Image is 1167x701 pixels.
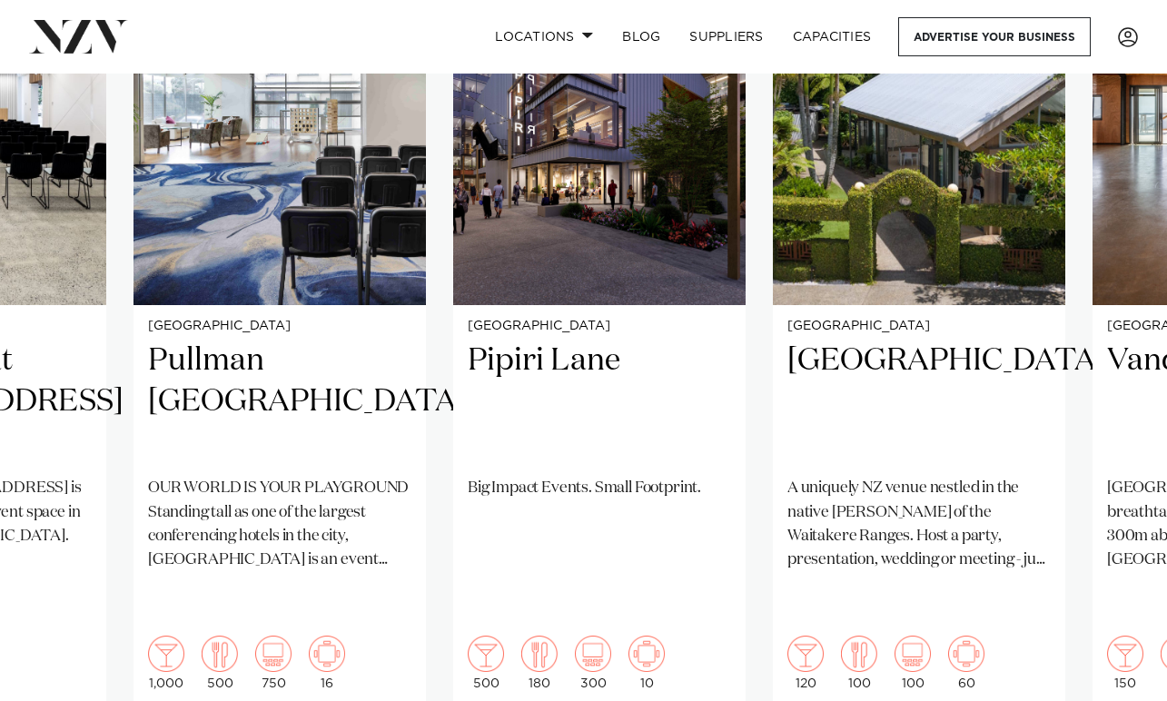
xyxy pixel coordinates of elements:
img: dining.png [202,636,238,672]
div: 500 [202,636,238,690]
img: cocktail.png [148,636,184,672]
div: 150 [1107,636,1143,690]
p: A uniquely NZ venue nestled in the native [PERSON_NAME] of the Waitakere Ranges. Host a party, pr... [787,477,1051,572]
div: 180 [521,636,558,690]
a: Locations [480,17,608,56]
small: [GEOGRAPHIC_DATA] [787,320,1051,333]
img: meeting.png [948,636,984,672]
div: 10 [628,636,665,690]
img: theatre.png [895,636,931,672]
div: 120 [787,636,824,690]
img: meeting.png [628,636,665,672]
a: Capacities [778,17,886,56]
small: [GEOGRAPHIC_DATA] [468,320,731,333]
h2: [GEOGRAPHIC_DATA] [787,341,1051,463]
img: cocktail.png [787,636,824,672]
div: 750 [255,636,292,690]
div: 300 [575,636,611,690]
a: Advertise your business [898,17,1091,56]
div: 16 [309,636,345,690]
div: 100 [841,636,877,690]
div: 60 [948,636,984,690]
img: cocktail.png [1107,636,1143,672]
div: 1,000 [148,636,184,690]
img: meeting.png [309,636,345,672]
img: dining.png [841,636,877,672]
img: cocktail.png [468,636,504,672]
h2: Pullman [GEOGRAPHIC_DATA] [148,341,411,463]
p: OUR WORLD IS YOUR PLAYGROUND Standing tall as one of the largest conferencing hotels in the city,... [148,477,411,572]
p: Big Impact Events. Small Footprint. [468,477,731,500]
img: dining.png [521,636,558,672]
img: theatre.png [575,636,611,672]
img: theatre.png [255,636,292,672]
div: 100 [895,636,931,690]
img: nzv-logo.png [29,20,128,53]
div: 500 [468,636,504,690]
a: BLOG [608,17,675,56]
small: [GEOGRAPHIC_DATA] [148,320,411,333]
h2: Pipiri Lane [468,341,731,463]
a: SUPPLIERS [675,17,777,56]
